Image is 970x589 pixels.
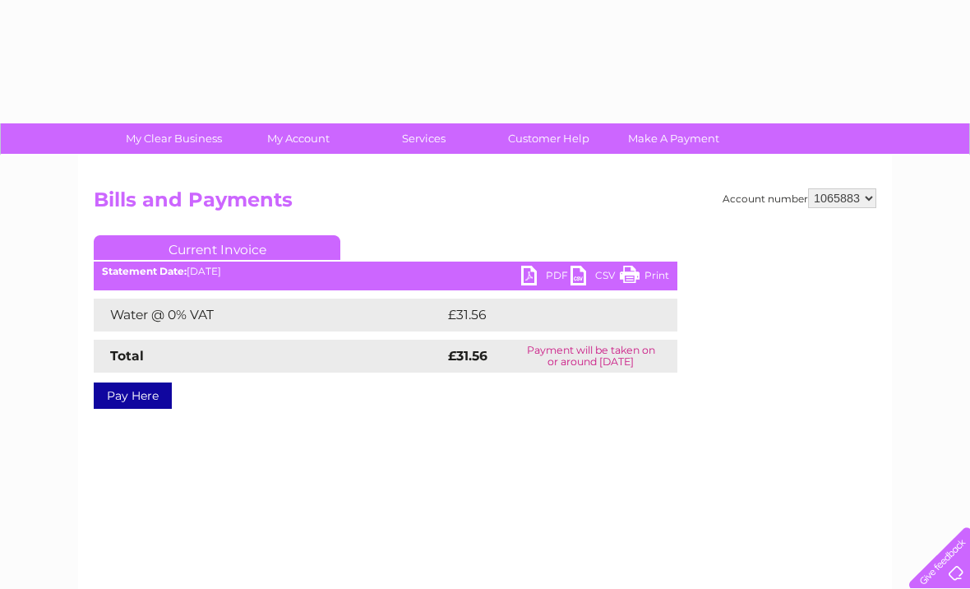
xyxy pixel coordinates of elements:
a: Print [620,266,669,290]
a: Make A Payment [606,123,741,154]
td: £31.56 [444,299,643,332]
b: Statement Date: [102,265,187,277]
a: Current Invoice [94,235,340,260]
td: Payment will be taken on or around [DATE] [505,340,677,373]
a: Pay Here [94,383,172,409]
h2: Bills and Payments [94,188,876,220]
div: [DATE] [94,266,677,277]
div: Account number [723,188,876,208]
a: My Account [231,123,367,154]
strong: £31.56 [448,348,487,364]
a: My Clear Business [106,123,242,154]
td: Water @ 0% VAT [94,299,444,332]
strong: Total [110,348,144,364]
a: Customer Help [481,123,617,154]
a: CSV [570,266,620,290]
a: Services [356,123,492,154]
a: PDF [521,266,570,290]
